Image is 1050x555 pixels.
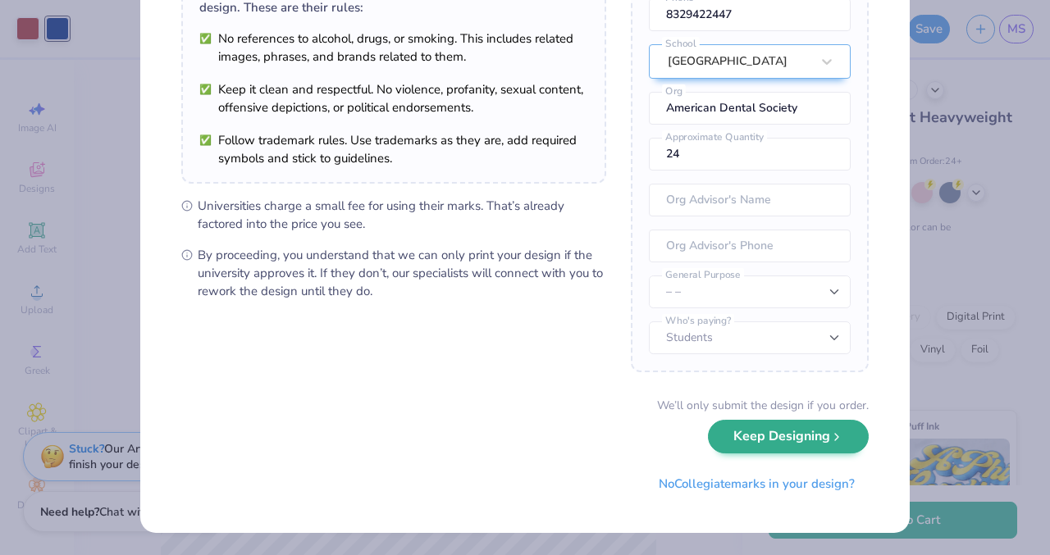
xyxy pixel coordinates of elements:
[645,467,869,501] button: NoCollegiatemarks in your design?
[657,397,869,414] div: We’ll only submit the design if you order.
[649,92,851,125] input: Org
[649,184,851,216] input: Org Advisor's Name
[198,197,606,233] span: Universities charge a small fee for using their marks. That’s already factored into the price you...
[708,420,869,453] button: Keep Designing
[199,30,588,66] li: No references to alcohol, drugs, or smoking. This includes related images, phrases, and brands re...
[198,246,606,300] span: By proceeding, you understand that we can only print your design if the university approves it. I...
[199,131,588,167] li: Follow trademark rules. Use trademarks as they are, add required symbols and stick to guidelines.
[649,138,851,171] input: Approximate Quantity
[199,80,588,116] li: Keep it clean and respectful. No violence, profanity, sexual content, offensive depictions, or po...
[649,230,851,262] input: Org Advisor's Phone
